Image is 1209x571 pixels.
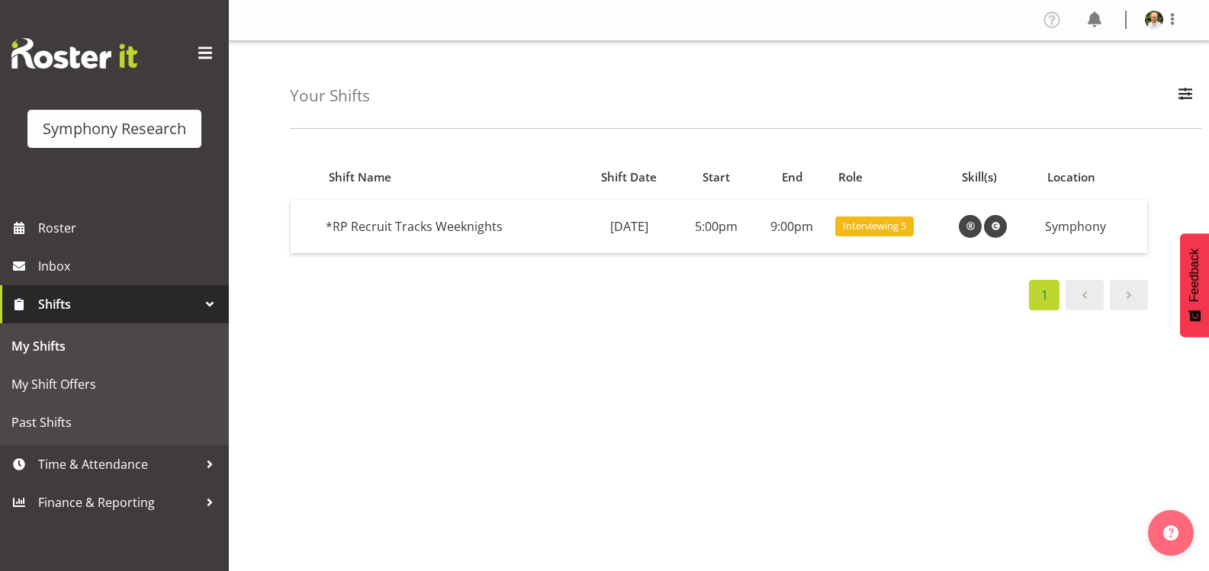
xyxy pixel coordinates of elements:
span: My Shift Offers [11,373,217,396]
img: help-xxl-2.png [1163,525,1178,541]
td: 5:00pm [679,200,754,253]
span: Interviewing 5 [843,219,906,233]
a: Past Shifts [4,403,225,441]
span: Start [703,168,730,186]
span: Shift Name [329,168,391,186]
span: My Shifts [11,335,217,358]
span: Roster [38,217,221,239]
span: Role [838,168,863,186]
td: 9:00pm [754,200,830,253]
span: Time & Attendance [38,453,198,476]
a: My Shifts [4,327,225,365]
div: Symphony Research [43,117,186,140]
td: *RP Recruit Tracks Weeknights [320,200,579,253]
span: Finance & Reporting [38,491,198,514]
span: Skill(s) [962,168,997,186]
td: [DATE] [579,200,679,253]
img: daniel-blairb741cf862b755b53f24b5ac22f8e6699.png [1145,11,1163,29]
td: Symphony [1039,200,1148,253]
img: Rosterit website logo [11,38,137,69]
span: End [782,168,802,186]
span: Shift Date [601,168,657,186]
a: My Shift Offers [4,365,225,403]
button: Feedback - Show survey [1180,233,1209,337]
span: Location [1047,168,1095,186]
span: Past Shifts [11,411,217,434]
span: Inbox [38,255,221,277]
button: Filter Employees [1169,79,1201,113]
h4: Your Shifts [290,87,370,104]
span: Feedback [1188,249,1201,302]
span: Shifts [38,293,198,316]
